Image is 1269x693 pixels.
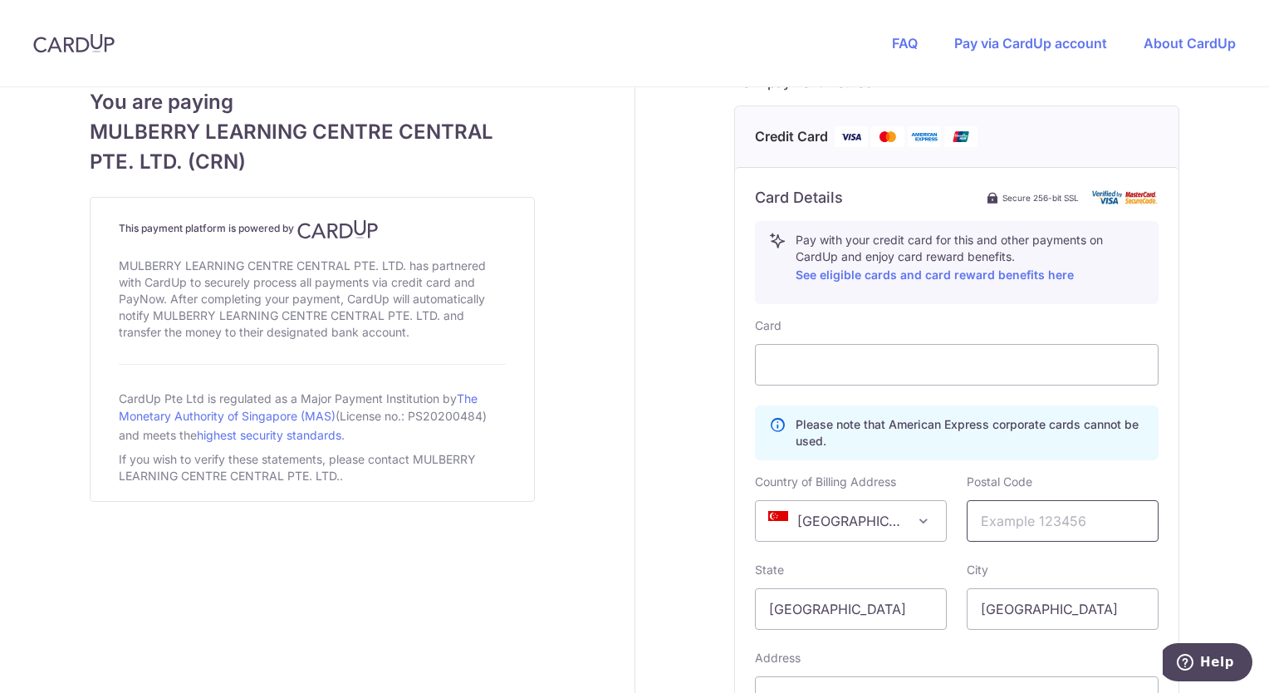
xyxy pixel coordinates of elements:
a: Pay via CardUp account [954,35,1107,52]
label: City [967,562,988,578]
span: You are paying [90,87,535,117]
a: See eligible cards and card reward benefits here [796,268,1074,282]
img: card secure [1092,190,1159,204]
img: American Express [908,126,941,147]
a: FAQ [892,35,918,52]
div: If you wish to verify these statements, please contact MULBERRY LEARNING CENTRE CENTRAL PTE. LTD.. [119,448,506,488]
img: CardUp [297,219,379,239]
span: Singapore [755,500,947,542]
span: MULBERRY LEARNING CENTRE CENTRAL PTE. LTD. (CRN) [90,117,535,177]
span: Secure 256-bit SSL [1002,191,1079,204]
div: MULBERRY LEARNING CENTRE CENTRAL PTE. LTD. has partnered with CardUp to securely process all paym... [119,254,506,344]
p: Please note that American Express corporate cards cannot be used. [796,416,1144,450]
a: About CardUp [1144,35,1236,52]
img: Union Pay [944,126,977,147]
div: CardUp Pte Ltd is regulated as a Major Payment Institution by (License no.: PS20200484) and meets... [119,385,506,448]
label: State [755,562,784,578]
img: Mastercard [871,126,904,147]
img: CardUp [33,33,115,53]
p: Pay with your credit card for this and other payments on CardUp and enjoy card reward benefits. [796,232,1144,285]
h4: This payment platform is powered by [119,219,506,239]
label: Address [755,650,801,666]
iframe: Secure card payment input frame [769,355,1144,375]
label: Card [755,317,781,334]
h6: Card Details [755,188,843,208]
input: Example 123456 [967,500,1159,542]
label: Country of Billing Address [755,474,896,490]
label: Postal Code [967,474,1032,490]
span: Singapore [756,501,946,541]
a: highest security standards [197,428,341,442]
span: Credit Card [755,126,828,147]
img: Visa [835,126,868,147]
iframe: Opens a widget where you can find more information [1163,643,1252,685]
